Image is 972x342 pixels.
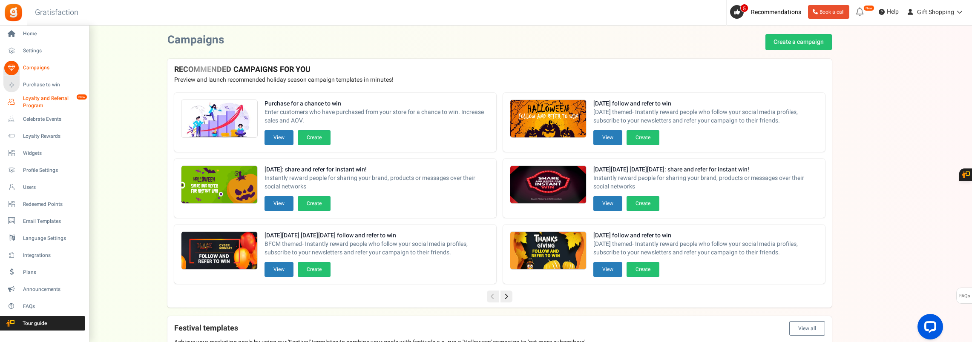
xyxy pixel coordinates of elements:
[593,231,818,240] strong: [DATE] follow and refer to win
[23,47,83,54] span: Settings
[174,76,825,84] p: Preview and launch recommended holiday season campaign templates in minutes!
[3,78,85,92] a: Purchase to win
[3,129,85,143] a: Loyalty Rewards
[627,130,659,145] button: Create
[265,262,293,277] button: View
[593,108,818,125] span: [DATE] themed- Instantly reward people who follow your social media profiles, subscribe to your n...
[23,303,83,310] span: FAQs
[627,262,659,277] button: Create
[510,100,586,138] img: Recommended Campaigns
[593,262,622,277] button: View
[593,196,622,211] button: View
[23,167,83,174] span: Profile Settings
[167,34,224,46] h2: Campaigns
[3,248,85,262] a: Integrations
[265,130,293,145] button: View
[265,174,489,191] span: Instantly reward people for sharing your brand, products or messages over their social networks
[181,166,257,204] img: Recommended Campaigns
[3,163,85,177] a: Profile Settings
[917,8,954,17] span: Gift Shopping
[265,165,489,174] strong: [DATE]: share and refer for instant win!
[298,196,331,211] button: Create
[23,252,83,259] span: Integrations
[3,112,85,126] a: Celebrate Events
[181,100,257,138] img: Recommended Campaigns
[298,130,331,145] button: Create
[627,196,659,211] button: Create
[863,5,874,11] em: New
[23,201,83,208] span: Redeemed Points
[751,8,801,17] span: Recommendations
[959,288,970,304] span: FAQs
[23,116,83,123] span: Celebrate Events
[593,100,818,108] strong: [DATE] follow and refer to win
[3,61,85,75] a: Campaigns
[23,95,85,109] span: Loyalty and Referral Program
[765,34,832,50] a: Create a campaign
[23,269,83,276] span: Plans
[808,5,849,19] a: Book a call
[3,299,85,313] a: FAQs
[3,180,85,194] a: Users
[593,174,818,191] span: Instantly reward people for sharing your brand, products or messages over their social networks
[3,197,85,211] a: Redeemed Points
[26,4,88,21] h3: Gratisfaction
[76,94,87,100] em: New
[174,321,825,336] h4: Festival templates
[510,166,586,204] img: Recommended Campaigns
[4,3,23,22] img: Gratisfaction
[885,8,899,16] span: Help
[3,27,85,41] a: Home
[3,95,85,109] a: Loyalty and Referral Program New
[265,108,489,125] span: Enter customers who have purchased from your store for a chance to win. Increase sales and AOV.
[3,44,85,58] a: Settings
[23,133,83,140] span: Loyalty Rewards
[593,165,818,174] strong: [DATE][DATE] [DATE][DATE]: share and refer for instant win!
[593,130,622,145] button: View
[23,184,83,191] span: Users
[730,5,805,19] a: 5 Recommendations
[3,231,85,245] a: Language Settings
[510,232,586,270] img: Recommended Campaigns
[3,146,85,160] a: Widgets
[4,320,63,327] span: Tour guide
[593,240,818,257] span: [DATE] themed- Instantly reward people who follow your social media profiles, subscribe to your n...
[875,5,902,19] a: Help
[23,81,83,88] span: Purchase to win
[23,218,83,225] span: Email Templates
[265,100,489,108] strong: Purchase for a chance to win
[3,282,85,296] a: Announcements
[265,231,489,240] strong: [DATE][DATE] [DATE][DATE] follow and refer to win
[3,214,85,228] a: Email Templates
[265,196,293,211] button: View
[265,240,489,257] span: BFCM themed- Instantly reward people who follow your social media profiles, subscribe to your new...
[23,235,83,242] span: Language Settings
[298,262,331,277] button: Create
[740,4,748,12] span: 5
[789,321,825,336] button: View all
[3,265,85,279] a: Plans
[181,232,257,270] img: Recommended Campaigns
[23,30,83,37] span: Home
[23,286,83,293] span: Announcements
[23,64,83,71] span: Campaigns
[23,150,83,157] span: Widgets
[174,66,825,74] h4: RECOMMENDED CAMPAIGNS FOR YOU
